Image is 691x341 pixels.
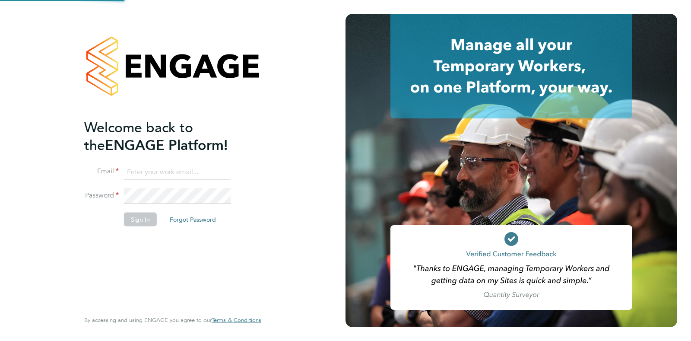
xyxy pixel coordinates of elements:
span: Welcome back to the [84,119,193,153]
button: Forgot Password [163,213,223,226]
span: By accessing and using ENGAGE you agree to our [84,316,261,324]
a: Terms & Conditions [212,317,261,324]
button: Sign In [124,213,157,226]
label: Password [84,191,119,200]
h2: ENGAGE Platform! [84,118,253,154]
label: Email [84,167,119,176]
input: Enter your work email... [124,164,231,180]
